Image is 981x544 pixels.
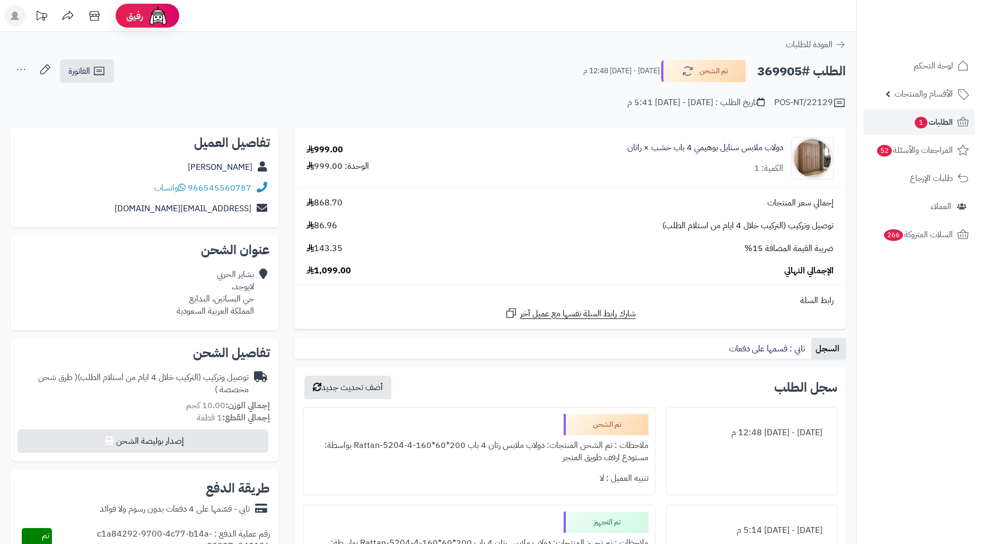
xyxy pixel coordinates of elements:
[188,182,251,194] a: 966545560787
[784,265,834,277] span: الإجمالي النهائي
[505,307,636,320] a: شارك رابط السلة نفسها مع عميل آخر
[931,199,951,214] span: العملاء
[126,10,143,22] span: رفيق
[786,38,833,51] span: العودة للطلبات
[306,220,337,232] span: 86.96
[811,338,846,359] a: السجل
[147,5,169,27] img: ai-face.png
[909,21,971,44] img: logo-2.png
[627,97,765,109] div: تاريخ الطلب : [DATE] - [DATE] 5:41 م
[115,202,251,215] a: [EMAIL_ADDRESS][DOMAIN_NAME]
[306,265,351,277] span: 1,099.00
[914,116,927,128] span: 1
[786,38,846,51] a: العودة للطلبات
[895,87,953,101] span: الأقسام والمنتجات
[564,414,649,435] div: تم الشحن
[725,338,811,359] a: تابي : قسمها على دفعات
[662,220,834,232] span: توصيل وتركيب (التركيب خلال 4 ايام من استلام الطلب)
[154,182,186,194] a: واتساب
[792,137,833,179] img: 1749977265-1-90x90.jpg
[863,109,975,135] a: الطلبات1
[225,399,270,412] strong: إجمالي الوزن:
[197,411,270,424] small: 1 قطعة
[564,512,649,533] div: تم التجهيز
[306,160,369,172] div: الوحدة: 999.00
[883,227,953,242] span: السلات المتروكة
[306,243,343,255] span: 143.35
[863,222,975,247] a: السلات المتروكة266
[754,162,783,175] div: الكمية: 1
[774,381,837,394] h3: سجل الطلب
[863,137,975,163] a: المراجعات والأسئلة52
[863,194,975,219] a: العملاء
[60,59,114,83] a: الفاتورة
[299,295,842,307] div: رابط السلة
[206,482,270,495] h2: طريقة الدفع
[863,53,975,79] a: لوحة التحكم
[38,371,249,396] span: ( طرق شحن مخصصة )
[68,65,90,77] span: الفاتورة
[914,115,953,129] span: الطلبات
[757,61,846,82] h2: الطلب #369905
[520,308,636,320] span: شارك رابط السلة نفسها مع عميل آخر
[17,429,268,453] button: إصدار بوليصة الشحن
[310,468,649,489] div: تنبيه العميل : لا
[863,166,975,191] a: طلبات الإرجاع
[28,5,55,29] a: تحديثات المنصة
[767,197,834,209] span: إجمالي سعر المنتجات
[583,66,660,76] small: [DATE] - [DATE] 12:48 م
[661,60,746,82] button: تم الشحن
[19,136,270,149] h2: تفاصيل العميل
[306,197,343,209] span: 868.70
[910,171,953,186] span: طلبات الإرجاع
[883,229,904,241] span: 266
[100,503,250,515] div: تابي - قسّمها على 4 دفعات بدون رسوم ولا فوائد
[744,243,834,255] span: ضريبة القيمة المضافة 15%
[877,144,892,157] span: 52
[188,161,252,174] a: [PERSON_NAME]
[19,347,270,359] h2: تفاصيل الشحن
[306,144,343,156] div: 999.00
[876,143,953,158] span: المراجعات والأسئلة
[914,58,953,73] span: لوحة التحكم
[19,372,249,396] div: توصيل وتركيب (التركيب خلال 4 ايام من استلام الطلب)
[19,244,270,256] h2: عنوان الشحن
[304,376,391,399] button: أضف تحديث جديد
[177,269,254,317] div: بشاير الحربي لايوجد، حي البساتين، البدايع المملكة العربية السعودية
[673,520,830,541] div: [DATE] - [DATE] 5:14 م
[774,97,846,109] div: POS-NT/22129
[310,435,649,468] div: ملاحظات : تم الشحن المنتجات: دولاب ملابس رتان 4 باب 200*60*160-Rattan-5204-4 بواسطة: مستودع ارفف ...
[186,399,270,412] small: 10.00 كجم
[673,422,830,443] div: [DATE] - [DATE] 12:48 م
[627,142,783,154] a: دولاب ملابس ستايل بوهيمي 4 باب خشب × راتان
[222,411,270,424] strong: إجمالي القطع:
